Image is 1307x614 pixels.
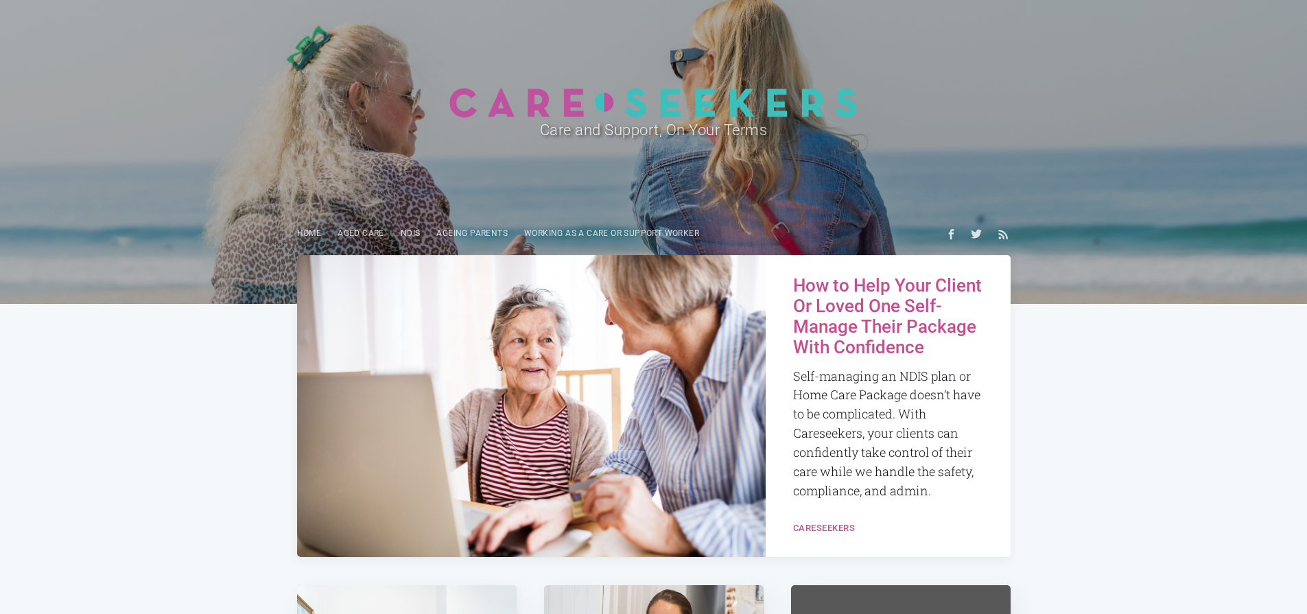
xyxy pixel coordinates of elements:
a: Aged Care [329,220,392,247]
h2: Care and Support, On Your Terms [349,118,958,142]
img: Careseekers [449,87,858,118]
p: Self-managing an NDIS plan or Home Care Package doesn’t have to be complicated. With Careseekers,... [793,367,983,501]
a: NDIS [392,220,429,247]
a: Careseekers [793,523,856,533]
a: Working as a care or support worker [516,220,707,247]
a: Ageing parents [428,220,516,247]
a: Home [289,220,330,247]
h2: How to Help Your Client Or Loved One Self-Manage Their Package With Confidence [793,276,983,358]
a: How to Help Your Client Or Loved One Self-Manage Their Package With Confidence Self-managing an N... [766,255,1011,519]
